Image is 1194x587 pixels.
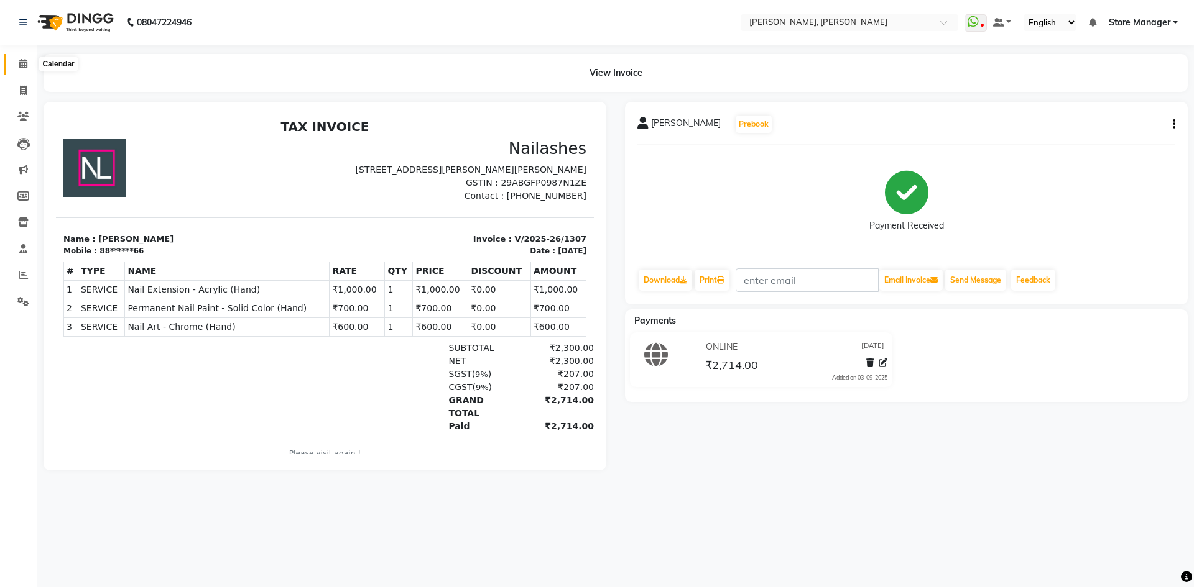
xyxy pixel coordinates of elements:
[385,227,461,240] div: SUBTOTAL
[385,280,461,306] div: GRAND TOTAL
[8,203,22,222] td: 3
[22,203,68,222] td: SERVICE
[695,270,729,291] a: Print
[651,117,721,134] span: [PERSON_NAME]
[461,266,538,280] div: ₹207.00
[72,169,271,182] span: Nail Extension - Acrylic (Hand)
[22,184,68,203] td: SERVICE
[329,147,357,166] th: QTY
[412,147,475,166] th: DISCOUNT
[32,5,117,40] img: logo
[861,340,884,353] span: [DATE]
[502,131,530,142] div: [DATE]
[274,147,329,166] th: RATE
[1011,270,1055,291] a: Feedback
[357,203,412,222] td: ₹600.00
[474,147,530,166] th: AMOUNT
[137,5,192,40] b: 08047224946
[22,166,68,184] td: SERVICE
[357,147,412,166] th: PRICE
[277,25,531,44] h3: Nailashes
[385,266,461,280] div: ( )
[392,268,416,278] span: CGST
[8,166,22,184] td: 1
[7,5,530,20] h2: TAX INVOICE
[69,147,274,166] th: NAME
[385,306,461,319] div: Paid
[639,270,692,291] a: Download
[420,268,433,278] span: 9%
[832,373,887,382] div: Added on 03-09-2025
[461,306,538,319] div: ₹2,714.00
[412,166,475,184] td: ₹0.00
[736,116,772,133] button: Prebook
[474,203,530,222] td: ₹600.00
[8,184,22,203] td: 2
[474,131,499,142] div: Date :
[412,184,475,203] td: ₹0.00
[277,49,531,62] p: [STREET_ADDRESS][PERSON_NAME][PERSON_NAME]
[277,119,531,131] p: Invoice : V/2025-26/1307
[869,219,944,232] div: Payment Received
[277,62,531,75] p: GSTIN : 29ABGFP0987N1ZE
[392,255,415,265] span: SGST
[44,54,1188,92] div: View Invoice
[634,315,676,326] span: Payments
[329,184,357,203] td: 1
[277,75,531,88] p: Contact : [PHONE_NUMBER]
[385,240,461,253] div: NET
[706,340,738,353] span: ONLINE
[736,268,879,292] input: enter email
[474,184,530,203] td: ₹700.00
[329,203,357,222] td: 1
[419,255,432,265] span: 9%
[461,240,538,253] div: ₹2,300.00
[385,253,461,266] div: ( )
[461,280,538,306] div: ₹2,714.00
[412,203,475,222] td: ₹0.00
[39,57,77,71] div: Calendar
[8,147,22,166] th: #
[7,119,262,131] p: Name : [PERSON_NAME]
[7,131,41,142] div: Mobile :
[357,166,412,184] td: ₹1,000.00
[274,166,329,184] td: ₹1,000.00
[7,334,530,345] p: Please visit again !
[72,206,271,219] span: Nail Art - Chrome (Hand)
[72,188,271,201] span: Permanent Nail Paint - Solid Color (Hand)
[461,227,538,240] div: ₹2,300.00
[945,270,1006,291] button: Send Message
[705,358,758,375] span: ₹2,714.00
[461,253,538,266] div: ₹207.00
[474,166,530,184] td: ₹1,000.00
[329,166,357,184] td: 1
[879,270,943,291] button: Email Invoice
[22,147,68,166] th: TYPE
[274,184,329,203] td: ₹700.00
[274,203,329,222] td: ₹600.00
[1109,16,1170,29] span: Store Manager
[357,184,412,203] td: ₹700.00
